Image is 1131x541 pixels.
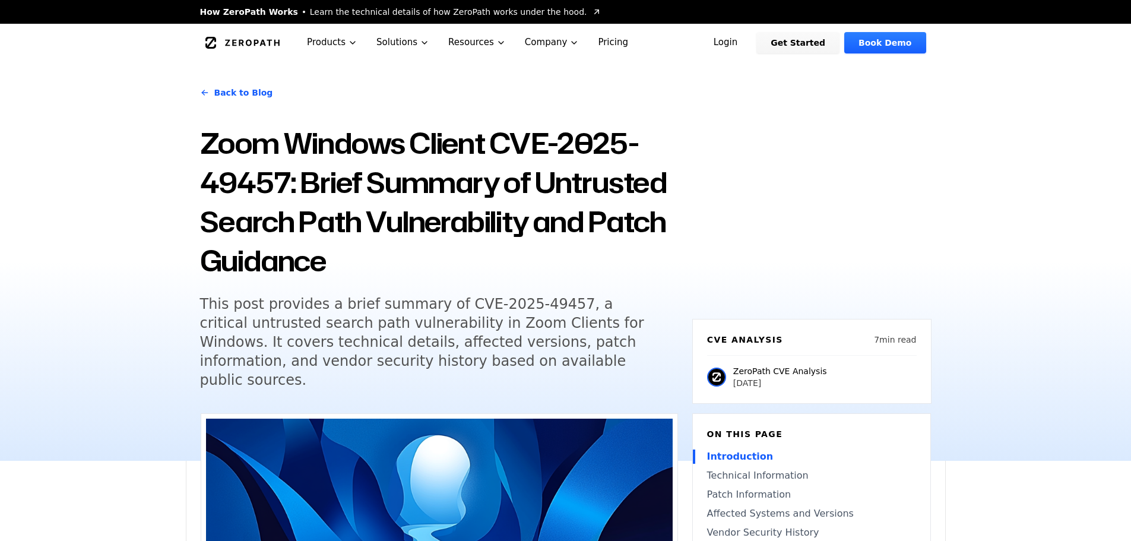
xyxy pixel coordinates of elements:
span: How ZeroPath Works [200,6,298,18]
nav: Global [186,24,946,61]
a: Get Started [756,32,839,53]
h5: This post provides a brief summary of CVE-2025-49457, a critical untrusted search path vulnerabil... [200,295,656,390]
a: How ZeroPath WorksLearn the technical details of how ZeroPath works under the hood. [200,6,601,18]
span: Learn the technical details of how ZeroPath works under the hood. [310,6,587,18]
button: Products [297,24,367,61]
p: [DATE] [733,377,827,389]
p: ZeroPath CVE Analysis [733,365,827,377]
p: 7 min read [874,334,916,346]
a: Vendor Security History [707,526,916,540]
button: Solutions [367,24,439,61]
img: ZeroPath CVE Analysis [707,368,726,387]
h6: CVE Analysis [707,334,783,346]
a: Book Demo [844,32,926,53]
a: Technical Information [707,469,916,483]
a: Introduction [707,450,916,464]
a: Patch Information [707,488,916,502]
a: Pricing [588,24,638,61]
button: Resources [439,24,515,61]
h6: On this page [707,428,916,440]
a: Login [699,32,752,53]
h1: Zoom Windows Client CVE-2025-49457: Brief Summary of Untrusted Search Path Vulnerability and Patc... [200,124,678,280]
a: Back to Blog [200,76,273,109]
a: Affected Systems and Versions [707,507,916,521]
button: Company [515,24,589,61]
